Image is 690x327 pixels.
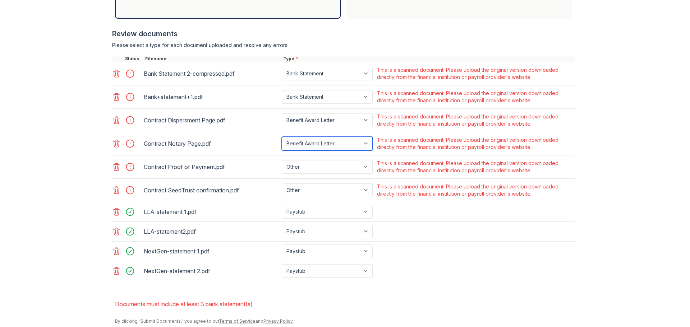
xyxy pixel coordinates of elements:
[144,68,279,79] div: Bank Statement 2-compressed.pdf
[377,90,574,104] div: This is a scanned document. Please upload the original version downloaded directly from the finan...
[377,113,574,127] div: This is a scanned document. Please upload the original version downloaded directly from the finan...
[112,29,575,39] div: Review documents
[263,318,294,324] a: Privacy Policy.
[377,160,574,174] div: This is a scanned document. Please upload the original version downloaded directly from the finan...
[115,297,575,311] li: Documents must include at least 3 bank statement(s)
[144,115,279,126] div: Contract Dispersment Page.pdf
[144,91,279,103] div: Bank+statement+1.pdf
[144,226,279,237] div: LLA-statement2.pdf
[144,246,279,257] div: NextGen-statement 1.pdf
[144,138,279,149] div: Contract Notary Page.pdf
[144,161,279,173] div: Contract Proof of Payment.pdf
[144,206,279,218] div: LLA-statement 1.pdf
[144,184,279,196] div: Contract SeedTrust confirmation.pdf
[282,56,575,62] div: Type
[377,136,574,151] div: This is a scanned document. Please upload the original version downloaded directly from the finan...
[144,56,282,62] div: Filename
[377,183,574,197] div: This is a scanned document. Please upload the original version downloaded directly from the finan...
[115,318,575,324] div: By clicking "Submit Documents," you agree to our and
[112,42,575,49] div: Please select a type for each document uploaded and resolve any errors.
[144,265,279,277] div: NextGen-statement 2.pdf
[219,318,256,324] a: Terms of Service
[377,66,574,81] div: This is a scanned document. Please upload the original version downloaded directly from the finan...
[124,56,144,62] div: Status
